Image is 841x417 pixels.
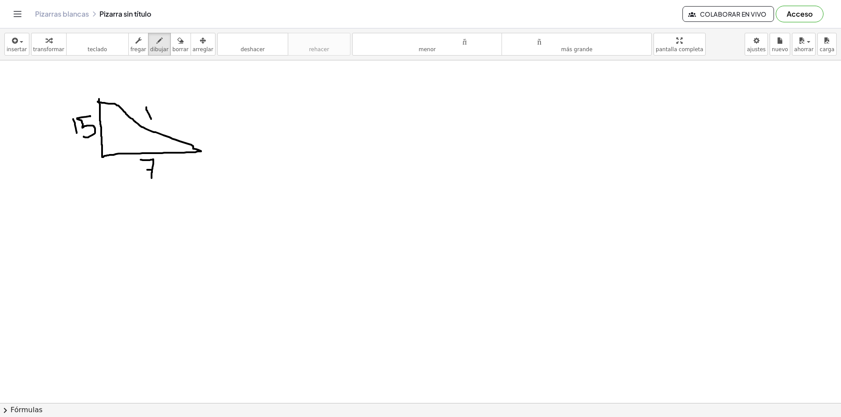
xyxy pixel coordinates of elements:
a: Pizarras blancas [35,10,89,18]
button: insertar [4,33,29,56]
button: ajustes [745,33,768,56]
button: nuevo [770,33,790,56]
font: rehacer [290,36,348,45]
button: pantalla completa [654,33,706,56]
button: tamaño_del_formatomenor [352,33,502,56]
button: ahorrar [792,33,816,56]
font: ajustes [747,46,766,53]
font: Acceso [787,9,813,18]
font: deshacer [219,36,286,45]
font: más grande [561,46,593,53]
button: tecladoteclado [66,33,129,56]
font: Pizarras blancas [35,9,89,18]
font: menor [419,46,436,53]
button: fregar [128,33,148,56]
font: insertar [7,46,27,53]
button: rehacerrehacer [288,33,350,56]
button: Colaborar en vivo [682,6,774,22]
button: Cambiar navegación [11,7,25,21]
font: Colaborar en vivo [700,10,767,18]
font: dibujar [150,46,169,53]
font: transformar [33,46,64,53]
font: borrar [173,46,189,53]
button: dibujar [148,33,171,56]
font: rehacer [309,46,329,53]
font: Fórmulas [11,406,42,414]
font: ahorrar [794,46,813,53]
button: transformar [31,33,67,56]
button: borrar [170,33,191,56]
font: teclado [88,46,107,53]
font: tamaño_del_formato [354,36,500,45]
button: arreglar [191,33,216,56]
font: deshacer [240,46,265,53]
font: pantalla completa [656,46,703,53]
font: arreglar [193,46,213,53]
font: fregar [131,46,146,53]
button: Acceso [776,6,823,22]
button: tamaño_del_formatomás grande [502,33,652,56]
font: nuevo [772,46,788,53]
font: tamaño_del_formato [504,36,650,45]
button: deshacerdeshacer [217,33,288,56]
font: carga [820,46,834,53]
font: teclado [68,36,127,45]
button: carga [817,33,837,56]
